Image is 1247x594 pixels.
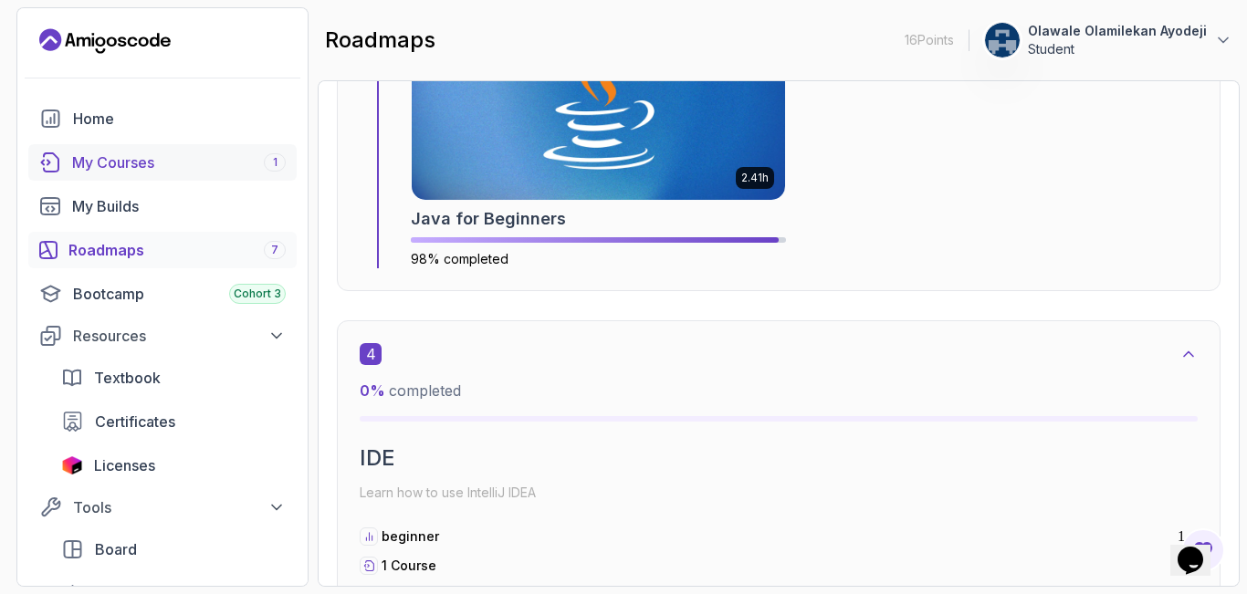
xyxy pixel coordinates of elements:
span: Certificates [95,411,175,432]
a: builds [28,188,297,224]
a: textbook [50,360,297,396]
div: My Courses [72,151,286,173]
div: My Builds [72,195,286,217]
span: 98% completed [411,251,508,266]
button: Tools [28,491,297,524]
div: Resources [73,325,286,347]
a: bootcamp [28,276,297,312]
a: certificates [50,403,297,440]
p: Student [1028,40,1207,58]
h2: Java for Beginners [411,206,566,232]
span: 0 % [360,381,385,400]
button: Resources [28,319,297,352]
p: 2.41h [741,171,769,185]
img: jetbrains icon [61,456,83,474]
a: roadmaps [28,232,297,268]
h2: roadmaps [325,26,435,55]
div: Roadmaps [68,239,286,261]
span: Board [95,538,137,560]
p: Olawale Olamilekan Ayodeji [1028,22,1207,40]
span: completed [360,381,461,400]
a: courses [28,144,297,181]
a: home [28,100,297,137]
a: Landing page [39,26,171,56]
span: 4 [360,343,382,365]
span: Cohort 3 [234,287,281,301]
span: Licenses [94,454,155,476]
div: Tools [73,496,286,518]
span: 1 [273,155,278,170]
span: 1 Course [382,558,436,573]
a: board [50,531,297,568]
p: beginner [382,527,439,546]
span: Textbook [94,367,161,389]
div: Bootcamp [73,283,286,305]
iframe: chat widget [1170,521,1229,576]
p: 16 Points [905,31,954,49]
h2: IDE [360,443,1198,473]
a: licenses [50,447,297,484]
img: user profile image [985,23,1020,57]
p: Learn how to use IntelliJ IDEA [360,480,1198,505]
div: Home [73,108,286,130]
button: user profile imageOlawale Olamilekan AyodejiStudent [984,22,1232,58]
span: 7 [271,243,278,257]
